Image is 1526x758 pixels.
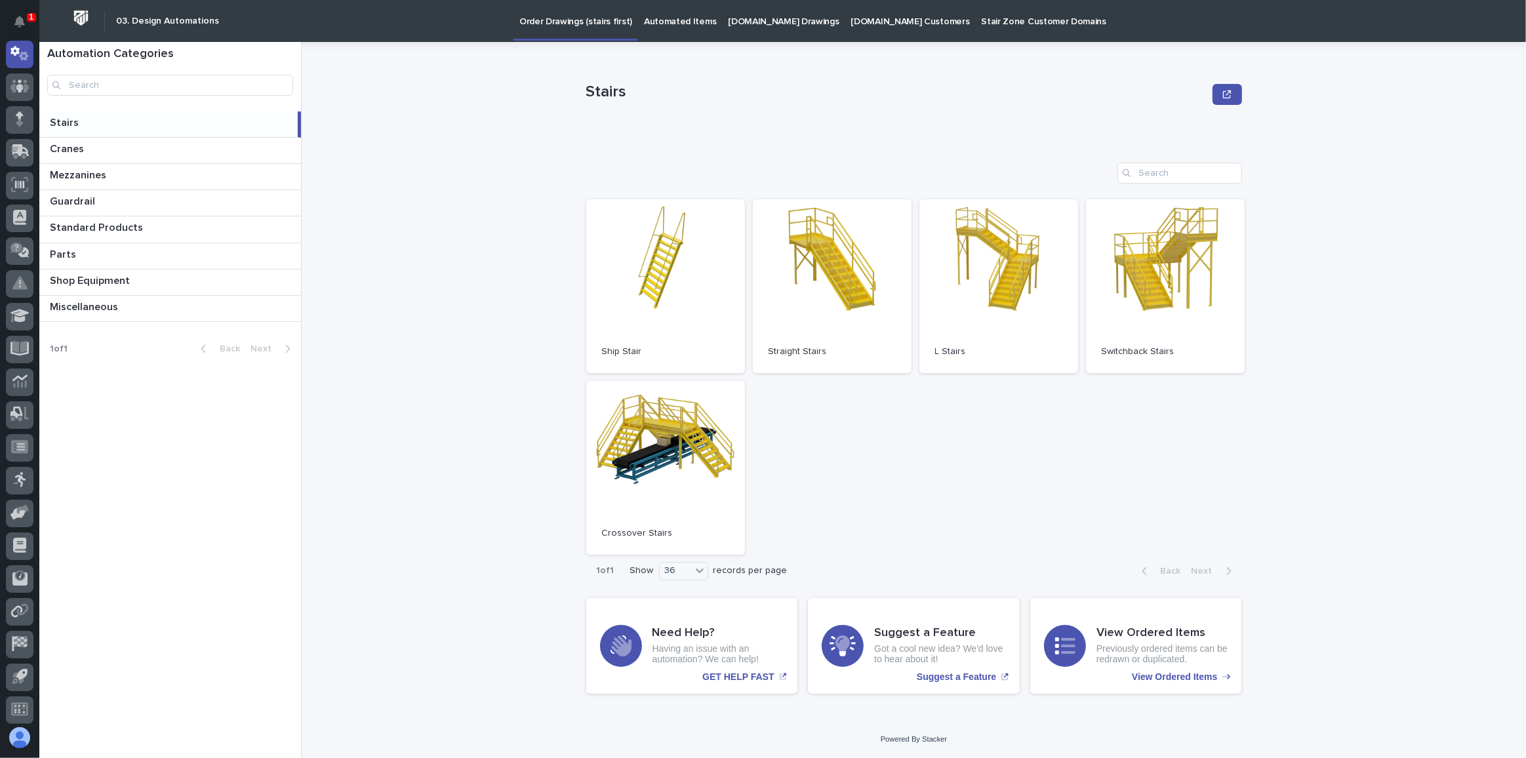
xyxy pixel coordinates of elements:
[50,246,79,261] p: Parts
[50,140,87,155] p: Cranes
[1030,598,1242,694] a: View Ordered Items
[69,6,93,30] img: Workspace Logo
[653,626,784,641] h3: Need Help?
[50,193,98,208] p: Guardrail
[753,199,912,373] a: Straight Stairs
[1086,199,1245,373] a: Switchback Stairs
[39,111,301,138] a: StairsStairs
[881,735,947,743] a: Powered By Stacker
[917,671,996,683] p: Suggest a Feature
[1186,565,1242,577] button: Next
[630,565,654,576] p: Show
[602,528,729,539] p: Crossover Stairs
[586,83,1208,102] p: Stairs
[702,671,774,683] p: GET HELP FAST
[39,333,78,365] p: 1 of 1
[1153,567,1181,576] span: Back
[39,164,301,190] a: MezzaninesMezzanines
[190,343,245,355] button: Back
[50,114,81,129] p: Stairs
[586,555,625,587] p: 1 of 1
[653,643,784,666] p: Having an issue with an automation? We can help!
[1102,346,1229,357] p: Switchback Stairs
[245,343,301,355] button: Next
[1132,671,1217,683] p: View Ordered Items
[50,219,146,234] p: Standard Products
[874,643,1006,666] p: Got a cool new idea? We'd love to hear about it!
[212,344,240,353] span: Back
[39,138,301,164] a: CranesCranes
[808,598,1020,694] a: Suggest a Feature
[1096,626,1228,641] h3: View Ordered Items
[874,626,1006,641] h3: Suggest a Feature
[586,199,745,373] a: Ship Stair
[29,12,33,22] p: 1
[47,75,293,96] input: Search
[919,199,1078,373] a: L Stairs
[602,346,729,357] p: Ship Stair
[586,598,798,694] a: GET HELP FAST
[1117,163,1242,184] input: Search
[39,243,301,269] a: PartsParts
[935,346,1062,357] p: L Stairs
[1192,567,1220,576] span: Next
[586,381,745,555] a: Crossover Stairs
[39,296,301,322] a: MiscellaneousMiscellaneous
[660,564,691,578] div: 36
[47,47,293,62] h1: Automation Categories
[50,167,109,182] p: Mezzanines
[713,565,788,576] p: records per page
[39,269,301,296] a: Shop EquipmentShop Equipment
[39,216,301,243] a: Standard ProductsStandard Products
[50,272,132,287] p: Shop Equipment
[50,298,121,313] p: Miscellaneous
[1096,643,1228,666] p: Previously ordered items can be redrawn or duplicated.
[769,346,896,357] p: Straight Stairs
[6,8,33,35] button: Notifications
[1131,565,1186,577] button: Back
[6,724,33,751] button: users-avatar
[39,190,301,216] a: GuardrailGuardrail
[116,16,219,27] h2: 03. Design Automations
[251,344,279,353] span: Next
[16,16,33,37] div: Notifications1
